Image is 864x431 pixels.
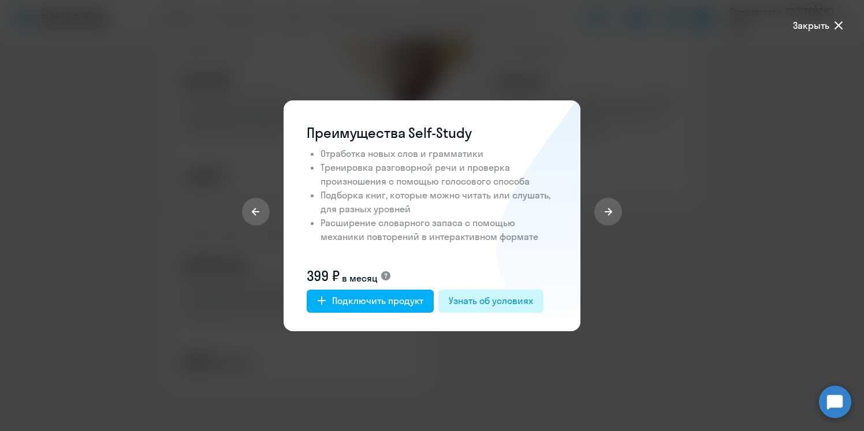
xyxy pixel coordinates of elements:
span: Self-Study [408,124,472,141]
img: product-background-6.svg [496,100,580,317]
span: 399 ₽ [307,267,340,285]
span: Преимущества [307,124,405,141]
li: Тренировка разговорной речи и проверка произношения с помощью голосового способа [321,160,557,188]
div: Узнать об условиях [449,294,533,308]
small: в месяц [342,271,378,285]
li: Расширение словарного запаса с помощью механики повторений в интерактивном формате [321,216,557,243]
li: Отработка новых слов и грамматики [321,147,557,160]
span: Подключить продукт [332,294,423,308]
button: Подключить продукт [307,290,434,313]
button: Узнать об условиях [438,290,543,313]
span: Закрыть [793,18,829,32]
li: Подборка книг, которые можно читать или слушать, для разных уровней [321,188,557,216]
